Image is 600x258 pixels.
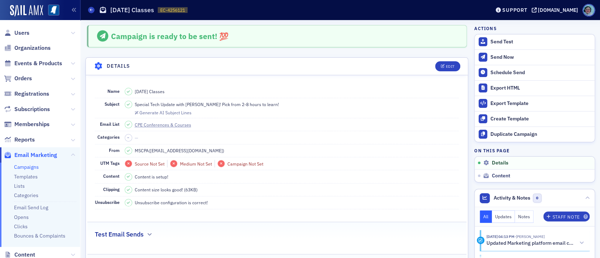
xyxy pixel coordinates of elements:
span: Unsubscribe configuration is correct! [135,199,208,206]
span: Aidan Sullivan [514,234,544,239]
span: Email List [100,121,120,127]
a: Organizations [4,44,51,52]
div: Schedule Send [490,70,591,76]
button: Generate AI Subject Lines [135,109,191,115]
span: Source Not Set [135,161,165,167]
span: Categories [97,134,120,140]
a: Registrations [4,90,49,98]
a: Opens [14,214,29,220]
a: Memberships [4,120,50,128]
button: Staff Note [543,211,590,221]
span: Campaign is ready to be sent! 💯 [111,31,228,41]
span: [DATE] Classes [135,88,165,95]
div: Generate AI Subject Lines [139,111,191,115]
span: Memberships [14,120,50,128]
span: Content [103,173,120,179]
span: Clipping [103,186,120,192]
time: 8/28/2025 04:13 PM [486,234,514,239]
img: SailAMX [10,5,43,16]
button: Updates [492,210,515,223]
button: Notes [515,210,534,223]
span: MSCPA ( [EMAIL_ADDRESS][DOMAIN_NAME] ) [135,147,224,154]
a: Categories [14,192,38,199]
div: Edit [446,64,454,68]
span: Subscriptions [14,105,50,113]
a: Campaigns [14,164,39,170]
button: Duplicate Campaign [475,126,595,142]
h5: Updated Marketing platform email campaign: [DATE] Classes [486,240,576,247]
span: Unsubscribe [95,199,120,205]
h4: Actions [474,25,497,32]
span: EC-4256121 [160,7,185,13]
div: Send Test [490,39,591,45]
a: Orders [4,75,32,82]
h2: Test Email Sends [95,230,144,239]
a: Users [4,29,29,37]
button: Edit [435,61,460,71]
span: Organizations [14,44,51,52]
h4: On this page [474,147,595,154]
a: Email Marketing [4,151,57,159]
button: Schedule Send [475,65,595,80]
a: Email Send Log [14,204,48,211]
button: Send Test [475,34,595,49]
span: Users [14,29,29,37]
a: Reports [4,136,35,144]
span: 0 [533,193,542,202]
span: Content size looks good! (63KB) [135,186,198,193]
button: Send Now [475,49,595,65]
span: UTM Tags [100,160,120,166]
span: Content [491,173,510,179]
button: [DOMAIN_NAME] [531,8,581,13]
span: Registrations [14,90,49,98]
a: View Homepage [43,5,59,17]
h1: [DATE] Classes [110,6,154,14]
a: Export Template [475,96,595,111]
button: All [480,210,492,223]
span: Campaign Not Set [227,161,263,167]
div: [DOMAIN_NAME] [538,7,578,13]
div: Support [502,7,527,13]
span: – [127,135,129,140]
div: Create Template [490,116,591,122]
h4: Details [107,62,130,70]
a: Bounces & Complaints [14,233,65,239]
a: Export HTML [475,80,595,96]
span: Email Marketing [14,151,57,159]
a: Templates [14,173,38,180]
span: Profile [582,4,595,16]
a: CPE Conferences & Courses [135,121,198,128]
a: Lists [14,183,25,189]
span: Medium Not Set [180,161,212,167]
span: Name [107,88,120,94]
img: SailAMX [48,5,59,16]
div: Export HTML [490,85,591,91]
span: Special Tech Update with [PERSON_NAME]! Pick from 2-8 hours to learn! [135,101,279,107]
span: Orders [14,75,32,82]
span: Subject [105,101,120,107]
span: — [135,135,138,140]
div: Staff Note [552,215,580,219]
a: Clicks [14,223,28,230]
a: Create Template [475,111,595,126]
a: Events & Products [4,59,62,67]
span: Events & Products [14,59,62,67]
button: Updated Marketing platform email campaign: [DATE] Classes [486,239,585,247]
span: From [109,147,120,153]
div: Activity [477,236,484,244]
div: Duplicate Campaign [490,131,591,138]
div: Export Template [490,100,591,107]
span: Reports [14,136,35,144]
span: Activity & Notes [494,194,530,202]
a: Subscriptions [4,105,50,113]
div: Send Now [490,54,591,61]
span: Details [491,160,508,166]
span: Content is setup! [135,173,168,180]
